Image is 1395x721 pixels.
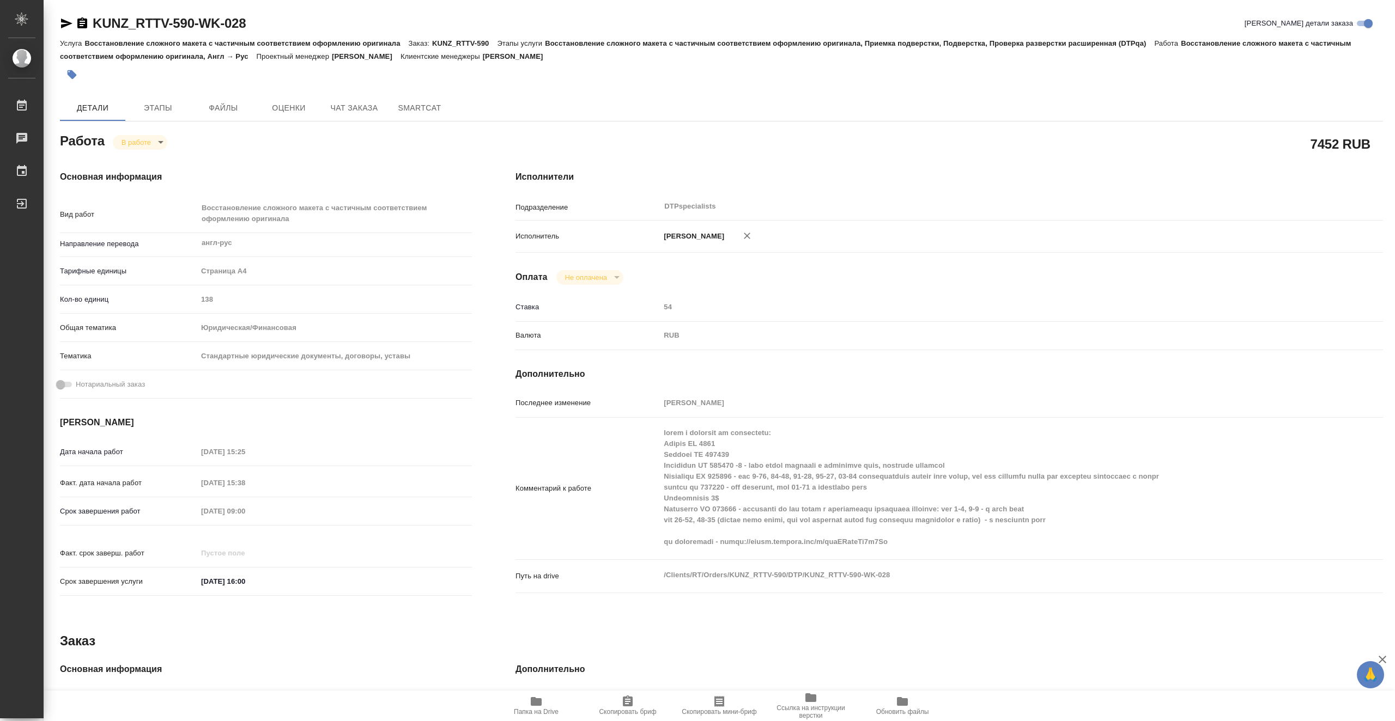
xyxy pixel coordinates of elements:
input: Пустое поле [660,299,1311,315]
p: Направление перевода [60,239,197,249]
textarea: /Clients/RT/Orders/KUNZ_RTTV-590/DTP/KUNZ_RTTV-590-WK-028 [660,566,1311,584]
button: Скопировать бриф [582,691,674,721]
input: Пустое поле [197,444,293,460]
button: Скопировать ссылку [76,17,89,30]
p: Исполнитель [515,231,660,242]
p: Дата начала работ [60,447,197,457]
p: Заказ: [409,39,432,47]
p: [PERSON_NAME] [483,52,551,60]
p: Кол-во единиц [60,294,197,305]
p: Работа [1155,39,1181,47]
h2: Работа [60,130,105,150]
p: Тарифные единицы [60,266,197,277]
span: Скопировать мини-бриф [682,708,756,716]
a: KUNZ_RTTV-590-WK-028 [93,16,246,30]
p: Клиентские менеджеры [401,52,483,60]
span: Чат заказа [328,101,380,115]
p: Срок завершения работ [60,506,197,517]
p: Услуга [60,39,84,47]
button: Удалить исполнителя [735,224,759,248]
input: Пустое поле [197,503,293,519]
p: Общая тематика [60,322,197,333]
button: В работе [118,138,154,147]
h2: Заказ [60,632,95,650]
textarea: lorem i dolorsit am consectetu: Adipis EL 4861 Seddoei TE 497439 Incididun UT 585470 -8 - labo et... [660,424,1311,551]
p: Ставка [515,302,660,313]
p: KUNZ_RTTV-590 [432,39,497,47]
p: Восстановление сложного макета с частичным соответствием оформлению оригинала [84,39,408,47]
p: Вид работ [60,209,197,220]
div: В работе [556,270,623,285]
button: Ссылка на инструкции верстки [765,691,857,721]
p: Тематика [60,351,197,362]
button: Добавить тэг [60,63,84,87]
h4: Дополнительно [515,368,1383,381]
h4: Основная информация [60,170,472,184]
span: Нотариальный заказ [76,379,145,390]
p: Факт. дата начала работ [60,478,197,488]
span: Детали [66,101,119,115]
h4: Основная информация [60,663,472,676]
div: Страница А4 [197,262,472,280]
input: Пустое поле [197,291,472,307]
p: [PERSON_NAME] [660,231,724,242]
p: [PERSON_NAME] [332,52,401,60]
p: Последнее изменение [515,398,660,408]
button: 🙏 [1357,661,1384,688]
p: Валюта [515,330,660,341]
span: Оценки [263,101,315,115]
span: Скопировать бриф [599,708,656,716]
div: RUB [660,326,1311,345]
p: Этапы услуги [497,39,545,47]
button: Скопировать мини-бриф [674,691,765,721]
h4: Оплата [515,271,548,284]
span: Ссылка на инструкции верстки [772,704,850,719]
input: ✎ Введи что-нибудь [197,573,293,589]
p: Проектный менеджер [257,52,332,60]
h4: Исполнители [515,170,1383,184]
span: SmartCat [393,101,446,115]
p: Путь на drive [515,571,660,582]
span: [PERSON_NAME] детали заказа [1245,18,1353,29]
button: Папка на Drive [490,691,582,721]
p: Срок завершения услуги [60,576,197,587]
p: Комментарий к работе [515,483,660,494]
div: В работе [113,135,167,150]
div: Юридическая/Финансовая [197,319,472,337]
input: Пустое поле [197,545,293,561]
span: Файлы [197,101,250,115]
input: Пустое поле [660,395,1311,411]
p: Факт. срок заверш. работ [60,548,197,559]
p: Подразделение [515,202,660,213]
span: Папка на Drive [514,708,559,716]
button: Скопировать ссылку для ЯМессенджера [60,17,73,30]
div: Стандартные юридические документы, договоры, уставы [197,347,472,365]
button: Не оплачена [562,273,610,282]
span: Этапы [132,101,184,115]
h2: 7452 RUB [1311,135,1370,153]
h4: [PERSON_NAME] [60,416,472,429]
h4: Дополнительно [515,663,1383,676]
span: Обновить файлы [876,708,929,716]
input: Пустое поле [197,475,293,491]
p: Восстановление сложного макета с частичным соответствием оформлению оригинала, Приемка подверстки... [545,39,1154,47]
span: 🙏 [1361,663,1380,686]
button: Обновить файлы [857,691,948,721]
